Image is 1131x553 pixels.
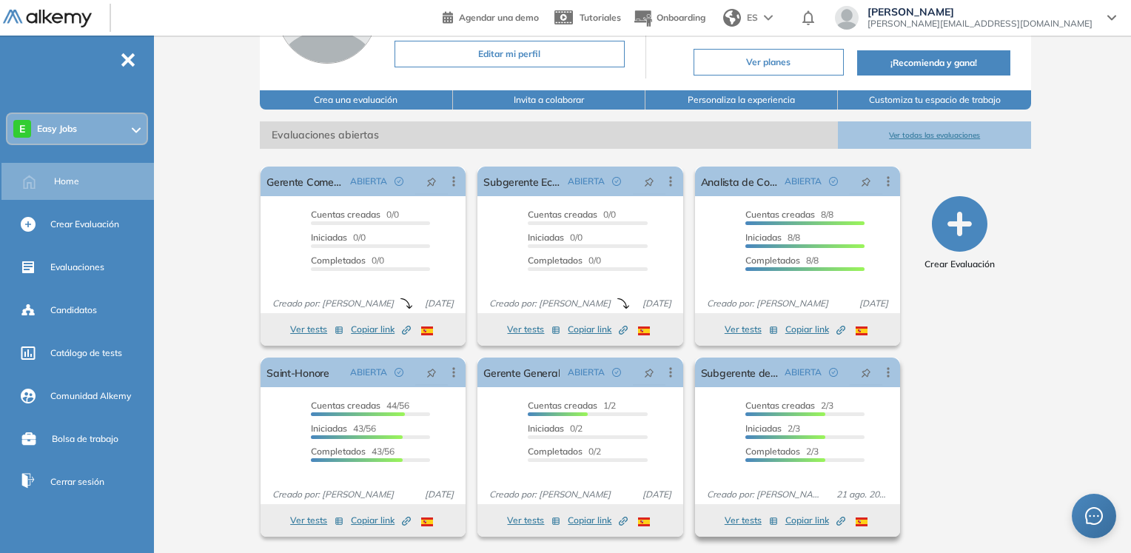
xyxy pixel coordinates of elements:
img: ESP [856,326,867,335]
span: Onboarding [657,12,705,23]
span: [DATE] [637,297,677,310]
button: Editar mi perfil [395,41,624,67]
span: Copiar link [351,514,411,527]
img: ESP [638,326,650,335]
img: world [723,9,741,27]
img: Logo [3,10,92,28]
img: ESP [856,517,867,526]
img: ESP [638,517,650,526]
span: Completados [745,446,800,457]
span: [DATE] [637,488,677,501]
span: Copiar link [785,514,845,527]
button: pushpin [850,361,882,384]
span: [DATE] [853,297,894,310]
span: Completados [745,255,800,266]
span: Iniciadas [528,232,564,243]
span: check-circle [612,368,621,377]
span: 43/56 [311,423,376,434]
span: check-circle [395,177,403,186]
button: Personaliza la experiencia [645,90,838,110]
span: Cerrar sesión [50,475,104,489]
span: Iniciadas [311,232,347,243]
span: Completados [311,255,366,266]
span: 2/3 [745,446,819,457]
span: check-circle [829,177,838,186]
span: E [19,123,25,135]
span: Completados [311,446,366,457]
span: ES [747,11,758,24]
button: Ver tests [507,321,560,338]
span: Cuentas creadas [311,400,380,411]
span: Cuentas creadas [528,400,597,411]
span: pushpin [861,175,871,187]
span: 0/2 [528,423,583,434]
span: 21 ago. 2025 [830,488,894,501]
span: 8/8 [745,209,833,220]
span: message [1085,507,1103,525]
button: Ver tests [725,512,778,529]
span: 0/0 [528,232,583,243]
span: Cuentas creadas [745,400,815,411]
span: pushpin [861,366,871,378]
span: check-circle [829,368,838,377]
button: Copiar link [351,512,411,529]
a: Subgerente Ecommerce [483,167,561,196]
span: Creado por: [PERSON_NAME] [266,297,400,310]
span: 2/3 [745,400,833,411]
span: 0/0 [311,209,399,220]
span: Copiar link [568,323,628,336]
button: pushpin [415,170,448,193]
a: Gerente General [483,358,560,387]
span: 0/2 [528,446,601,457]
button: Ver tests [290,512,343,529]
span: Evaluaciones abiertas [260,121,838,149]
button: Ver tests [725,321,778,338]
span: Tutoriales [580,12,621,23]
span: Copiar link [785,323,845,336]
span: 0/0 [528,209,616,220]
span: Easy Jobs [37,123,77,135]
button: pushpin [633,170,665,193]
button: Crea una evaluación [260,90,452,110]
span: Crear Evaluación [50,218,119,231]
span: Home [54,175,79,188]
span: [DATE] [419,488,460,501]
span: ABIERTA [568,366,605,379]
span: Cuentas creadas [745,209,815,220]
span: ABIERTA [785,366,822,379]
span: pushpin [644,366,654,378]
span: check-circle [395,368,403,377]
button: Copiar link [351,321,411,338]
button: Onboarding [633,2,705,34]
a: Saint-Honore [266,358,329,387]
span: Iniciadas [745,423,782,434]
span: Creado por: [PERSON_NAME] [701,297,834,310]
button: Copiar link [568,512,628,529]
span: pushpin [426,366,437,378]
span: Bolsa de trabajo [52,432,118,446]
span: 2/3 [745,423,800,434]
span: Creado por: [PERSON_NAME] [701,488,830,501]
button: Ver tests [290,321,343,338]
button: Ver todas las evaluaciones [838,121,1030,149]
a: Agendar una demo [443,7,539,25]
span: ABIERTA [350,175,387,188]
button: Customiza tu espacio de trabajo [838,90,1030,110]
span: Agendar una demo [459,12,539,23]
span: ABIERTA [785,175,822,188]
span: Creado por: [PERSON_NAME] [483,297,617,310]
button: pushpin [850,170,882,193]
span: ABIERTA [568,175,605,188]
img: ESP [421,517,433,526]
span: Iniciadas [528,423,564,434]
span: 0/0 [311,255,384,266]
span: ABIERTA [350,366,387,379]
button: Copiar link [785,321,845,338]
span: Comunidad Alkemy [50,389,131,403]
span: 0/0 [528,255,601,266]
span: pushpin [426,175,437,187]
span: Cuentas creadas [528,209,597,220]
span: pushpin [644,175,654,187]
span: Cuentas creadas [311,209,380,220]
span: 8/8 [745,255,819,266]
